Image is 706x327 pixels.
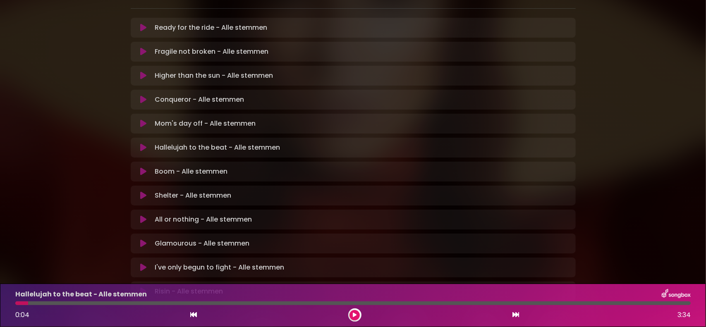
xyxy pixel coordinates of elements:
p: Hallelujah to the beat - Alle stemmen [15,289,147,299]
p: Ready for the ride - Alle stemmen [155,23,267,33]
p: All or nothing - Alle stemmen [155,215,252,224]
p: I've only begun to fight - Alle stemmen [155,263,284,272]
p: Fragile not broken - Alle stemmen [155,47,268,57]
p: Glamourous - Alle stemmen [155,239,249,248]
p: Hallelujah to the beat - Alle stemmen [155,143,280,153]
p: Mom's day off - Alle stemmen [155,119,256,129]
p: Shelter - Alle stemmen [155,191,231,200]
span: 0:04 [15,310,29,320]
p: Boom - Alle stemmen [155,167,227,177]
span: 3:34 [677,310,691,320]
img: songbox-logo-white.png [662,289,691,300]
p: Higher than the sun - Alle stemmen [155,71,273,81]
p: Conqueror - Alle stemmen [155,95,244,105]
